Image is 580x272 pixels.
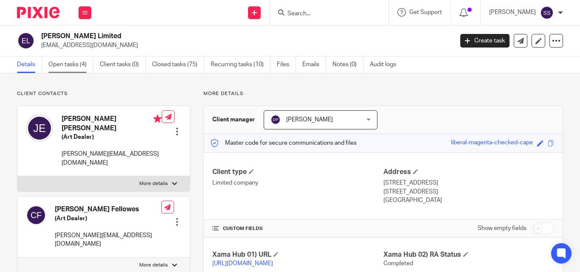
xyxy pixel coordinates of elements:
h4: [PERSON_NAME] [PERSON_NAME] [62,115,162,133]
a: Notes (0) [332,56,363,73]
p: [PERSON_NAME][EMAIL_ADDRESS][DOMAIN_NAME] [55,231,161,249]
a: Recurring tasks (10) [211,56,270,73]
h4: Xama Hub 01) URL [212,250,383,259]
a: [URL][DOMAIN_NAME] [212,261,273,266]
a: Audit logs [370,56,403,73]
a: Create task [460,34,510,48]
img: svg%3E [26,205,46,225]
h5: (Art Dealer) [62,133,162,141]
p: More details [139,262,168,269]
span: Completed [383,261,413,266]
h4: [PERSON_NAME] Fellowes [55,205,161,214]
i: Primary [153,115,162,123]
h3: Client manager [212,115,255,124]
img: svg%3E [270,115,281,125]
p: [STREET_ADDRESS] [383,179,554,187]
h4: Client type [212,168,383,177]
label: Show empty fields [478,224,527,233]
h4: Address [383,168,554,177]
p: [STREET_ADDRESS] [383,188,554,196]
p: [GEOGRAPHIC_DATA] [383,196,554,205]
p: More details [139,180,168,187]
img: svg%3E [17,32,35,50]
h2: [PERSON_NAME] Limited [41,32,366,41]
h4: CUSTOM FIELDS [212,225,383,232]
p: Client contacts [17,90,190,97]
p: [PERSON_NAME][EMAIL_ADDRESS][DOMAIN_NAME] [62,150,162,167]
p: Limited company [212,179,383,187]
p: [PERSON_NAME] [489,8,536,17]
a: Client tasks (0) [100,56,146,73]
h4: Xama Hub 02) RA Status [383,250,554,259]
input: Search [287,10,363,18]
img: svg%3E [540,6,554,20]
span: Get Support [409,9,442,15]
a: Details [17,56,42,73]
a: Emails [302,56,326,73]
h5: (Art Dealer) [55,214,161,223]
span: [PERSON_NAME] [286,117,333,123]
p: [EMAIL_ADDRESS][DOMAIN_NAME] [41,41,448,50]
p: Master code for secure communications and files [210,139,357,147]
p: More details [203,90,563,97]
a: Files [277,56,296,73]
img: svg%3E [26,115,53,142]
a: Open tasks (4) [48,56,93,73]
div: liberal-magenta-checked-cape [451,138,533,148]
a: Closed tasks (75) [152,56,204,73]
img: Pixie [17,7,59,18]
